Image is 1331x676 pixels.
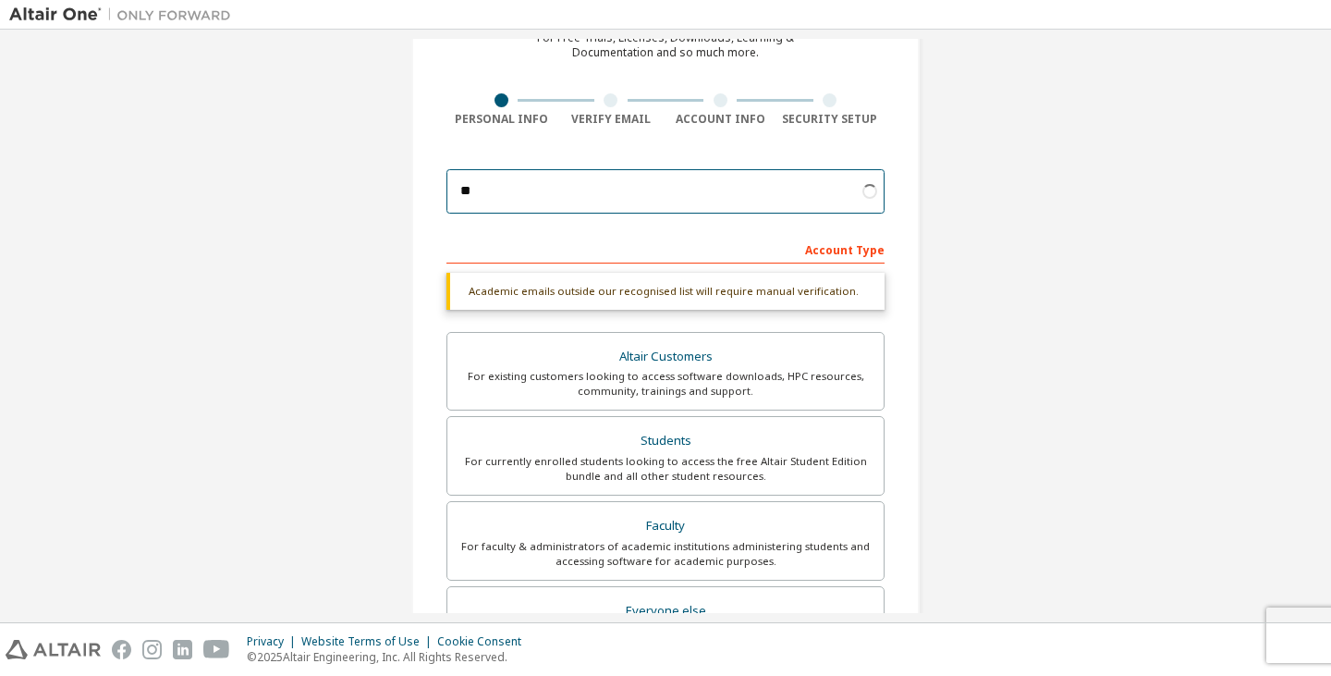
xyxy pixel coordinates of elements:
[446,273,885,310] div: Academic emails outside our recognised list will require manual verification.
[9,6,240,24] img: Altair One
[775,112,885,127] div: Security Setup
[458,454,873,484] div: For currently enrolled students looking to access the free Altair Student Edition bundle and all ...
[458,513,873,539] div: Faculty
[173,640,192,659] img: linkedin.svg
[458,598,873,624] div: Everyone else
[142,640,162,659] img: instagram.svg
[458,428,873,454] div: Students
[203,640,230,659] img: youtube.svg
[112,640,131,659] img: facebook.svg
[446,234,885,264] div: Account Type
[446,112,556,127] div: Personal Info
[556,112,666,127] div: Verify Email
[458,344,873,370] div: Altair Customers
[6,640,101,659] img: altair_logo.svg
[247,649,532,665] p: © 2025 Altair Engineering, Inc. All Rights Reserved.
[301,634,437,649] div: Website Terms of Use
[458,539,873,569] div: For faculty & administrators of academic institutions administering students and accessing softwa...
[665,112,775,127] div: Account Info
[458,369,873,399] div: For existing customers looking to access software downloads, HPC resources, community, trainings ...
[437,634,532,649] div: Cookie Consent
[247,634,301,649] div: Privacy
[537,31,794,60] div: For Free Trials, Licenses, Downloads, Learning & Documentation and so much more.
